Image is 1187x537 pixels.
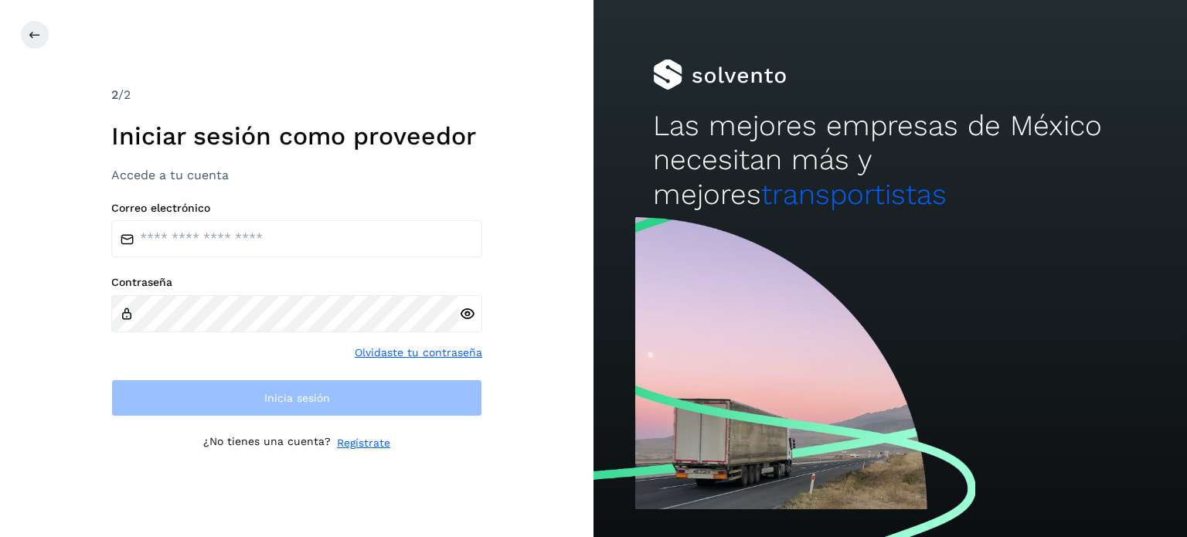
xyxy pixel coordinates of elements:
[337,435,390,451] a: Regístrate
[111,276,482,289] label: Contraseña
[355,345,482,361] a: Olvidaste tu contraseña
[264,393,330,403] span: Inicia sesión
[111,379,482,416] button: Inicia sesión
[111,87,118,102] span: 2
[761,178,947,211] span: transportistas
[653,109,1127,212] h2: Las mejores empresas de México necesitan más y mejores
[111,121,482,151] h1: Iniciar sesión como proveedor
[111,202,482,215] label: Correo electrónico
[111,168,482,182] h3: Accede a tu cuenta
[203,435,331,451] p: ¿No tienes una cuenta?
[111,86,482,104] div: /2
